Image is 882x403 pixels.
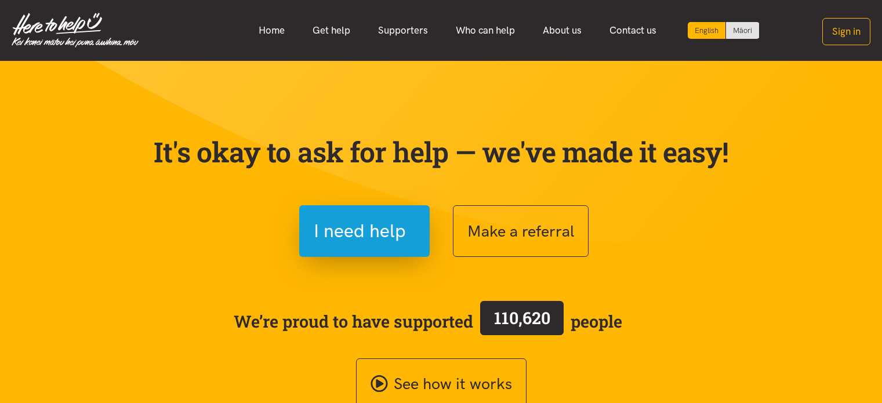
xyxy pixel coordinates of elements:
[364,18,442,43] a: Supporters
[596,18,670,43] a: Contact us
[442,18,529,43] a: Who can help
[529,18,596,43] a: About us
[151,135,731,169] p: It's okay to ask for help — we've made it easy!
[299,18,364,43] a: Get help
[822,18,870,45] button: Sign in
[314,216,406,246] span: I need help
[234,299,622,344] span: We’re proud to have supported people
[688,22,760,39] div: Language toggle
[12,13,139,48] img: Home
[688,22,726,39] div: Current language
[726,22,759,39] a: Switch to Te Reo Māori
[494,307,550,329] span: 110,620
[299,205,430,257] button: I need help
[473,299,571,344] a: 110,620
[245,18,299,43] a: Home
[453,205,589,257] button: Make a referral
